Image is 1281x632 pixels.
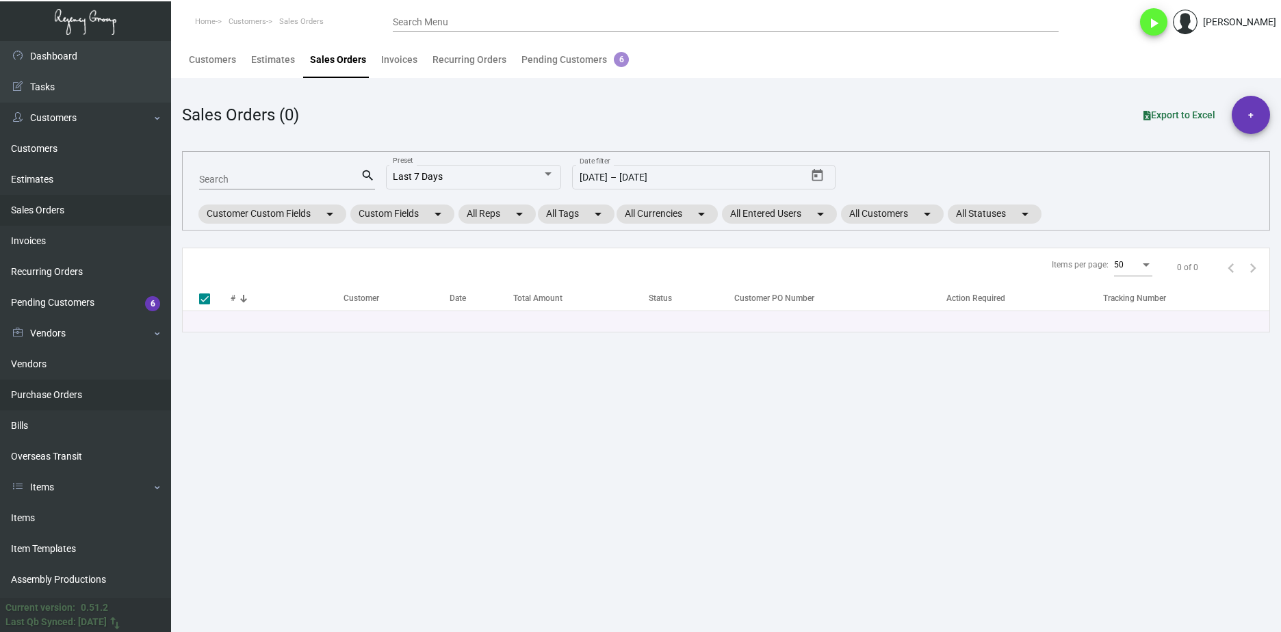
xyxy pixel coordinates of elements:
[513,292,649,304] div: Total Amount
[361,168,375,184] mat-icon: search
[1146,15,1162,31] i: play_arrow
[619,172,730,183] input: End date
[722,205,837,224] mat-chip: All Entered Users
[1242,256,1264,278] button: Next page
[513,292,562,304] div: Total Amount
[1103,292,1269,304] div: Tracking Number
[1177,261,1198,274] div: 0 of 0
[450,292,466,304] div: Date
[649,292,727,304] div: Status
[1140,8,1167,36] button: play_arrow
[189,53,236,67] div: Customers
[393,171,443,182] span: Last 7 Days
[812,206,829,222] mat-icon: arrow_drop_down
[590,206,606,222] mat-icon: arrow_drop_down
[182,103,299,127] div: Sales Orders (0)
[81,601,108,615] div: 0.51.2
[5,615,107,629] div: Last Qb Synced: [DATE]
[198,205,346,224] mat-chip: Customer Custom Fields
[251,53,295,67] div: Estimates
[458,205,536,224] mat-chip: All Reps
[450,292,513,304] div: Date
[946,292,1005,304] div: Action Required
[344,292,379,304] div: Customer
[1203,15,1276,29] div: [PERSON_NAME]
[1114,261,1152,270] mat-select: Items per page:
[231,292,344,304] div: #
[344,292,449,304] div: Customer
[511,206,528,222] mat-icon: arrow_drop_down
[538,205,614,224] mat-chip: All Tags
[919,206,935,222] mat-icon: arrow_drop_down
[279,17,324,26] span: Sales Orders
[610,172,617,183] span: –
[734,292,946,304] div: Customer PO Number
[841,205,944,224] mat-chip: All Customers
[5,601,75,615] div: Current version:
[1133,103,1226,127] button: Export to Excel
[229,17,266,26] span: Customers
[430,206,446,222] mat-icon: arrow_drop_down
[521,53,629,67] div: Pending Customers
[948,205,1041,224] mat-chip: All Statuses
[310,53,366,67] div: Sales Orders
[649,292,672,304] div: Status
[231,292,235,304] div: #
[1017,206,1033,222] mat-icon: arrow_drop_down
[195,17,216,26] span: Home
[693,206,710,222] mat-icon: arrow_drop_down
[1232,96,1270,134] button: +
[734,292,814,304] div: Customer PO Number
[432,53,506,67] div: Recurring Orders
[322,206,338,222] mat-icon: arrow_drop_down
[1103,292,1166,304] div: Tracking Number
[1052,259,1109,271] div: Items per page:
[1173,10,1198,34] img: admin@bootstrapmaster.com
[1114,260,1124,269] span: 50
[617,205,718,224] mat-chip: All Currencies
[1248,96,1254,134] span: +
[580,172,608,183] input: Start date
[807,165,829,187] button: Open calendar
[1143,109,1215,120] span: Export to Excel
[350,205,454,224] mat-chip: Custom Fields
[1220,256,1242,278] button: Previous page
[946,292,1103,304] div: Action Required
[381,53,417,67] div: Invoices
